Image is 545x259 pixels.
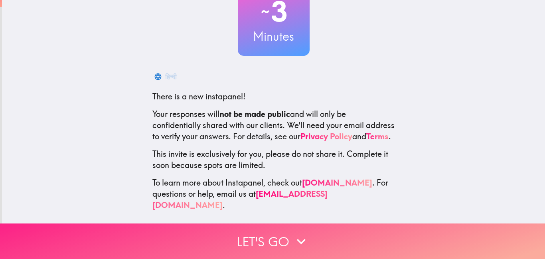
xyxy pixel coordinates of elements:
a: [DOMAIN_NAME] [302,178,372,188]
a: Privacy Policy [300,131,352,141]
b: not be made public [219,109,290,119]
p: To learn more about Instapanel, check out . For questions or help, email us at . [152,177,395,211]
div: हिन्दी [165,71,177,82]
a: [EMAIL_ADDRESS][DOMAIN_NAME] [152,189,328,210]
a: Terms [366,131,389,141]
p: Your responses will and will only be confidentially shared with our clients. We'll need your emai... [152,109,395,142]
button: हिन्दी [152,69,180,85]
h3: Minutes [238,28,310,45]
p: This invite is exclusively for you, please do not share it. Complete it soon because spots are li... [152,148,395,171]
span: There is a new instapanel! [152,91,245,101]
